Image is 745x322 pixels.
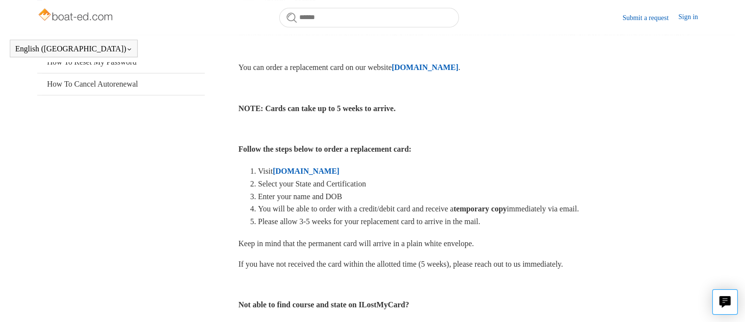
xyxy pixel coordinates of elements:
[258,217,481,226] span: Please allow 3-5 weeks for your replacement card to arrive in the mail.
[15,45,132,53] button: English ([GEOGRAPHIC_DATA])
[392,63,458,71] a: [DOMAIN_NAME]
[279,8,459,27] input: Search
[37,73,205,95] a: How To Cancel Autorenewal
[239,300,409,309] strong: Not able to find course and state on ILostMyCard?
[37,51,205,73] a: How To Reset My Password
[678,12,708,23] a: Sign in
[712,289,738,315] button: Live chat
[458,63,460,71] span: .
[258,180,366,188] span: Select your State and Certification
[239,104,396,113] strong: NOTE: Cards can take up to 5 weeks to arrive.
[258,167,273,175] span: Visit
[258,205,579,213] span: You will be able to order with a credit/debit card and receive a immediately via email.
[239,260,563,268] span: If you have not received the card within the allotted time (5 weeks), please reach out to us imme...
[258,192,342,201] span: Enter your name and DOB
[623,13,678,23] a: Submit a request
[37,6,115,25] img: Boat-Ed Help Center home page
[239,63,392,71] span: You can order a replacement card on our website
[454,205,507,213] strong: temporary copy
[273,167,339,175] a: [DOMAIN_NAME]
[239,145,411,153] strong: Follow the steps below to order a replacement card:
[239,239,474,248] span: Keep in mind that the permanent card will arrive in a plain white envelope.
